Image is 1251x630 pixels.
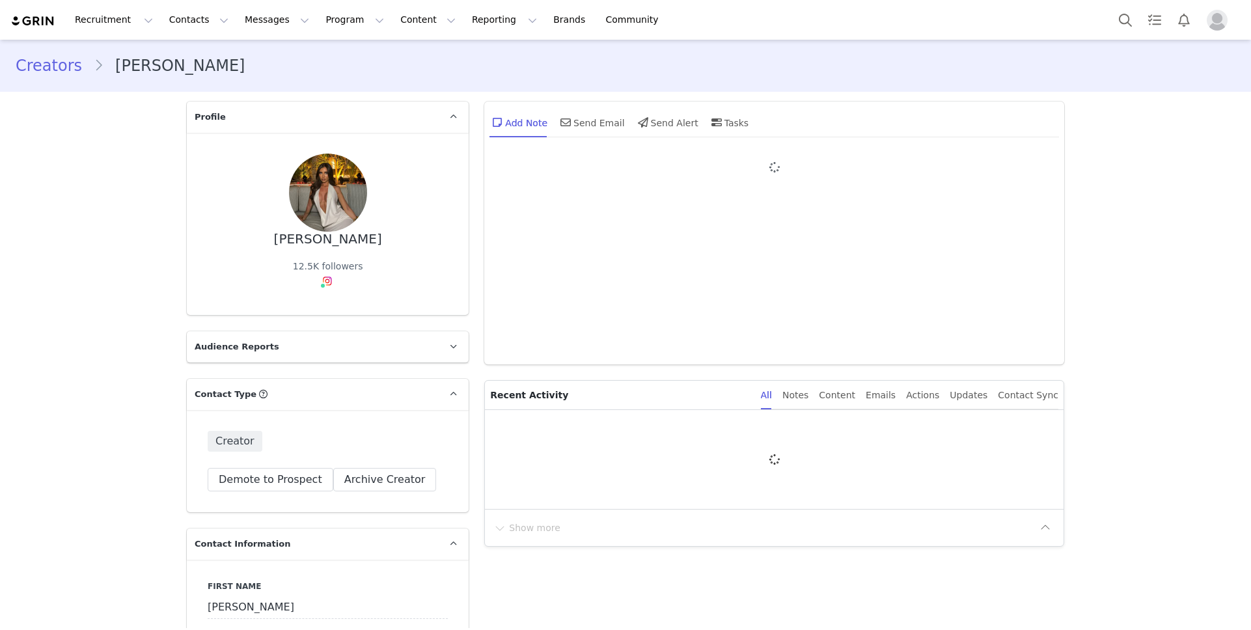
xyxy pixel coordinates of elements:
[545,5,597,34] a: Brands
[392,5,463,34] button: Content
[237,5,317,34] button: Messages
[1199,10,1241,31] button: Profile
[782,381,808,410] div: Notes
[318,5,392,34] button: Program
[161,5,236,34] button: Contacts
[16,54,94,77] a: Creators
[195,388,256,401] span: Contact Type
[10,15,56,27] img: grin logo
[195,538,290,551] span: Contact Information
[598,5,672,34] a: Community
[1207,10,1228,31] img: placeholder-profile.jpg
[950,381,987,410] div: Updates
[333,468,437,491] button: Archive Creator
[819,381,855,410] div: Content
[289,154,367,232] img: 4424bfee-f4e9-4fca-bcb9-87bc421a0264--s.jpg
[866,381,896,410] div: Emails
[1140,5,1169,34] a: Tasks
[1111,5,1140,34] button: Search
[635,107,698,138] div: Send Alert
[67,5,161,34] button: Recruitment
[464,5,545,34] button: Reporting
[489,107,547,138] div: Add Note
[208,581,448,592] label: First Name
[761,381,772,410] div: All
[1170,5,1198,34] button: Notifications
[490,381,750,409] p: Recent Activity
[558,107,625,138] div: Send Email
[208,431,262,452] span: Creator
[195,111,226,124] span: Profile
[195,340,279,353] span: Audience Reports
[208,468,333,491] button: Demote to Prospect
[709,107,749,138] div: Tasks
[906,381,939,410] div: Actions
[322,276,333,286] img: instagram.svg
[998,381,1058,410] div: Contact Sync
[293,260,363,273] div: 12.5K followers
[493,517,561,538] button: Show more
[274,232,382,247] div: [PERSON_NAME]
